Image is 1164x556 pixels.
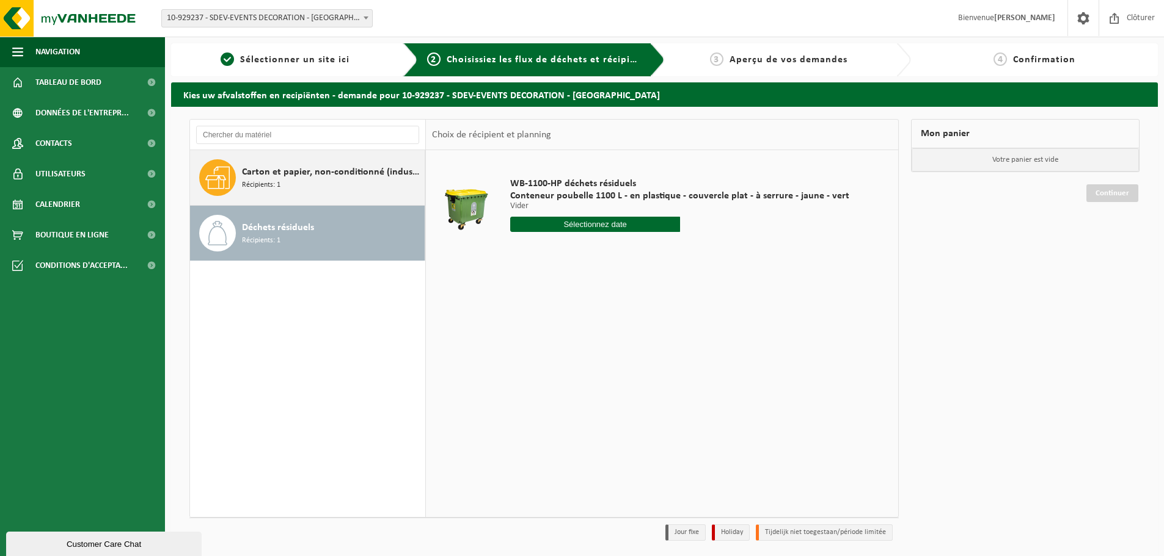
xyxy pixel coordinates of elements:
li: Tijdelijk niet toegestaan/période limitée [756,524,893,541]
span: 2 [427,52,441,66]
iframe: chat widget [6,529,204,556]
button: Déchets résiduels Récipients: 1 [190,206,425,261]
input: Chercher du matériel [196,126,419,144]
span: 10-929237 - SDEV-EVENTS DECORATION - GEMBLOUX [162,10,372,27]
span: Utilisateurs [35,159,86,189]
p: Votre panier est vide [912,148,1139,171]
p: Vider [510,202,849,211]
span: 4 [994,52,1007,66]
span: 1 [221,52,234,66]
span: Choisissiez les flux de déchets et récipients [447,55,650,65]
span: Conditions d'accepta... [35,250,128,281]
span: Confirmation [1013,55,1075,65]
span: 10-929237 - SDEV-EVENTS DECORATION - GEMBLOUX [161,9,373,27]
span: Données de l'entrepr... [35,98,129,128]
h2: Kies uw afvalstoffen en recipiënten - demande pour 10-929237 - SDEV-EVENTS DECORATION - [GEOGRAPH... [171,82,1158,106]
span: 3 [710,52,723,66]
li: Jour fixe [665,524,706,541]
span: Calendrier [35,189,80,220]
a: Continuer [1086,184,1138,202]
span: Déchets résiduels [242,220,314,235]
span: Aperçu de vos demandes [730,55,847,65]
span: Récipients: 1 [242,235,280,247]
strong: [PERSON_NAME] [994,13,1055,23]
input: Sélectionnez date [510,217,680,232]
span: Récipients: 1 [242,179,280,191]
span: Conteneur poubelle 1100 L - en plastique - couvercle plat - à serrure - jaune - vert [510,190,849,202]
li: Holiday [712,524,750,541]
span: Carton et papier, non-conditionné (industriel) [242,165,422,179]
span: WB-1100-HP déchets résiduels [510,178,849,190]
a: 1Sélectionner un site ici [177,52,393,67]
span: Navigation [35,37,80,67]
span: Contacts [35,128,72,159]
div: Mon panier [911,119,1140,148]
button: Carton et papier, non-conditionné (industriel) Récipients: 1 [190,150,425,206]
span: Sélectionner un site ici [240,55,350,65]
span: Tableau de bord [35,67,101,98]
span: Boutique en ligne [35,220,109,250]
div: Choix de récipient et planning [426,120,557,150]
